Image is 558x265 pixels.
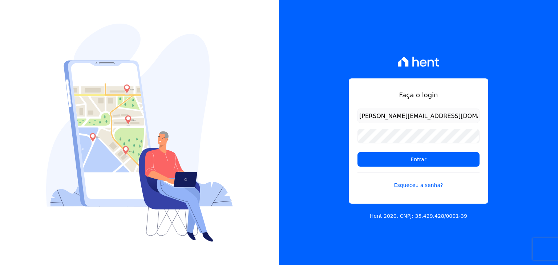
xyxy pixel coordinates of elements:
[357,109,480,123] input: Email
[357,90,480,100] h1: Faça o login
[370,212,467,220] p: Hent 2020. CNPJ: 35.429.428/0001-39
[357,172,480,189] a: Esqueceu a senha?
[46,24,233,242] img: Login
[357,152,480,167] input: Entrar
